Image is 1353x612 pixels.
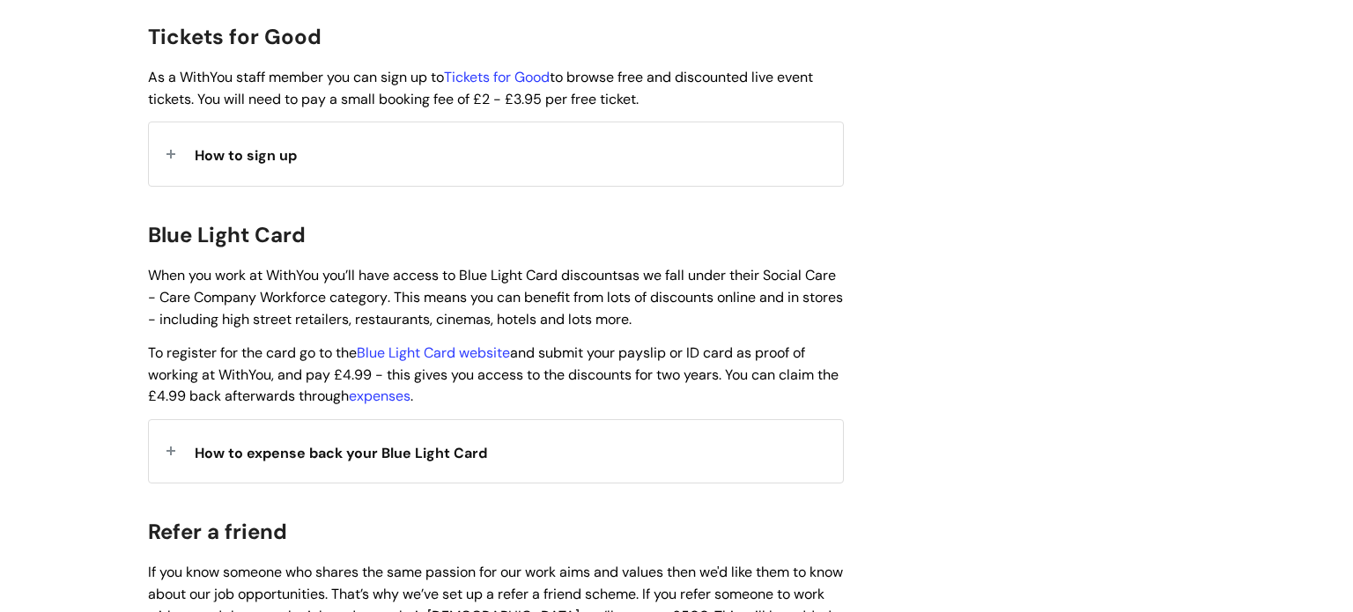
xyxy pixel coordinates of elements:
[148,23,322,50] span: Tickets for Good
[148,343,839,406] span: To register for the card go to the and submit your payslip or ID card as proof of working at With...
[444,68,550,86] a: Tickets for Good
[148,221,306,248] span: Blue Light Card
[148,266,843,328] span: When you work at WithYou you’ll have access to Blue Light Card discounts . This means you can ben...
[148,68,813,108] span: As a WithYou staff member you can sign up to to browse free and discounted live event tickets. Yo...
[357,343,510,362] a: Blue Light Card website
[195,444,487,462] span: How to expense back your Blue Light Card
[148,266,836,306] span: as we fall under their Social Care - Care Company Workforce category
[349,387,410,405] a: expenses
[148,518,287,545] span: Refer a friend
[195,146,297,165] span: How to sign up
